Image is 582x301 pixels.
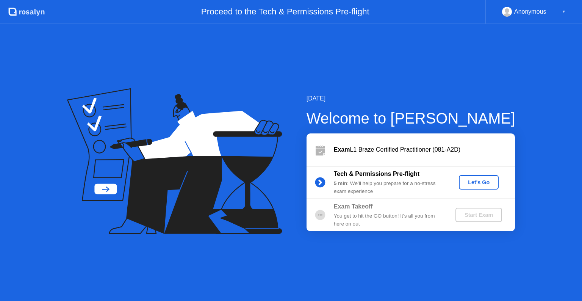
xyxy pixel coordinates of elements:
b: Exam [334,146,350,153]
div: Start Exam [458,212,499,218]
div: L1 Braze Certified Practitioner (081-A2D) [334,145,515,154]
div: Welcome to [PERSON_NAME] [307,107,515,130]
div: Anonymous [514,7,546,17]
div: Let's Go [462,179,496,185]
div: : We’ll help you prepare for a no-stress exam experience [334,180,443,195]
div: You get to hit the GO button! It’s all you from here on out [334,212,443,228]
b: Exam Takeoff [334,203,373,210]
div: [DATE] [307,94,515,103]
button: Let's Go [459,175,499,190]
button: Start Exam [455,208,502,222]
b: 5 min [334,180,347,186]
b: Tech & Permissions Pre-flight [334,171,419,177]
div: ▼ [562,7,566,17]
